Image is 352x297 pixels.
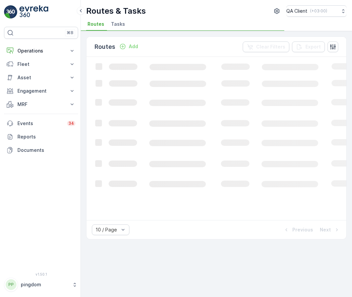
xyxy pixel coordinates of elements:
button: Add [117,42,141,51]
span: v 1.50.1 [4,272,78,276]
p: Engagement [17,88,65,94]
p: MRF [17,101,65,108]
p: ⌘B [67,30,73,35]
button: Next [319,226,341,234]
p: Documents [17,147,75,154]
p: Fleet [17,61,65,68]
button: Export [292,41,325,52]
img: logo [4,5,17,19]
p: Next [320,226,331,233]
p: Previous [292,226,313,233]
p: 34 [68,121,74,126]
button: QA Client(+03:00) [286,5,347,17]
p: ( +03:00 ) [310,8,327,14]
button: Asset [4,71,78,84]
p: pingdom [21,281,69,288]
div: PP [6,279,16,290]
button: Operations [4,44,78,58]
button: Fleet [4,58,78,71]
button: MRF [4,98,78,111]
p: Clear Filters [256,43,285,50]
a: Reports [4,130,78,143]
p: Asset [17,74,65,81]
p: Routes & Tasks [86,6,146,16]
p: Operations [17,47,65,54]
button: PPpingdom [4,278,78,292]
p: Reports [17,133,75,140]
p: Export [305,43,321,50]
a: Documents [4,143,78,157]
p: Routes [95,42,115,52]
img: logo_light-DOdMpM7g.png [19,5,48,19]
button: Clear Filters [243,41,289,52]
p: Events [17,120,63,127]
span: Tasks [111,21,125,27]
a: Events34 [4,117,78,130]
p: Add [129,43,138,50]
button: Previous [282,226,314,234]
button: Engagement [4,84,78,98]
p: QA Client [286,8,307,14]
span: Routes [87,21,104,27]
